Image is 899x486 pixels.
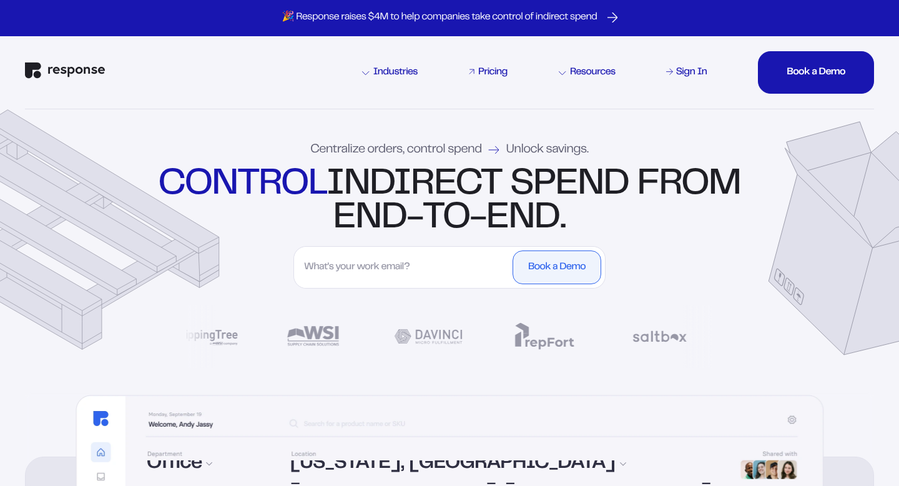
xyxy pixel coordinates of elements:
div: indirect spend from end-to-end. [155,168,744,236]
p: 🎉 Response raises $4M to help companies take control of indirect spend [282,11,597,24]
div: Centralize orders, control spend [310,144,589,156]
div: Industries [362,67,418,77]
div: Book a Demo [787,67,845,77]
div: Book a Demo [528,262,586,272]
div: Pricing [478,67,508,77]
img: Response Logo [25,62,105,79]
button: Book a Demo [513,250,601,284]
a: Response Home [25,62,105,82]
div: Resources [559,67,616,77]
strong: control [159,169,327,201]
div: Sign In [676,67,707,77]
span: Unlock savings. [506,144,589,156]
input: What's your work email? [298,250,509,284]
div: Office [147,454,275,474]
div: [US_STATE], [GEOGRAPHIC_DATA] [290,454,723,474]
button: Book a DemoBook a DemoBook a DemoBook a Demo [758,51,874,94]
a: Pricing [466,65,510,80]
a: Sign In [664,65,710,80]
